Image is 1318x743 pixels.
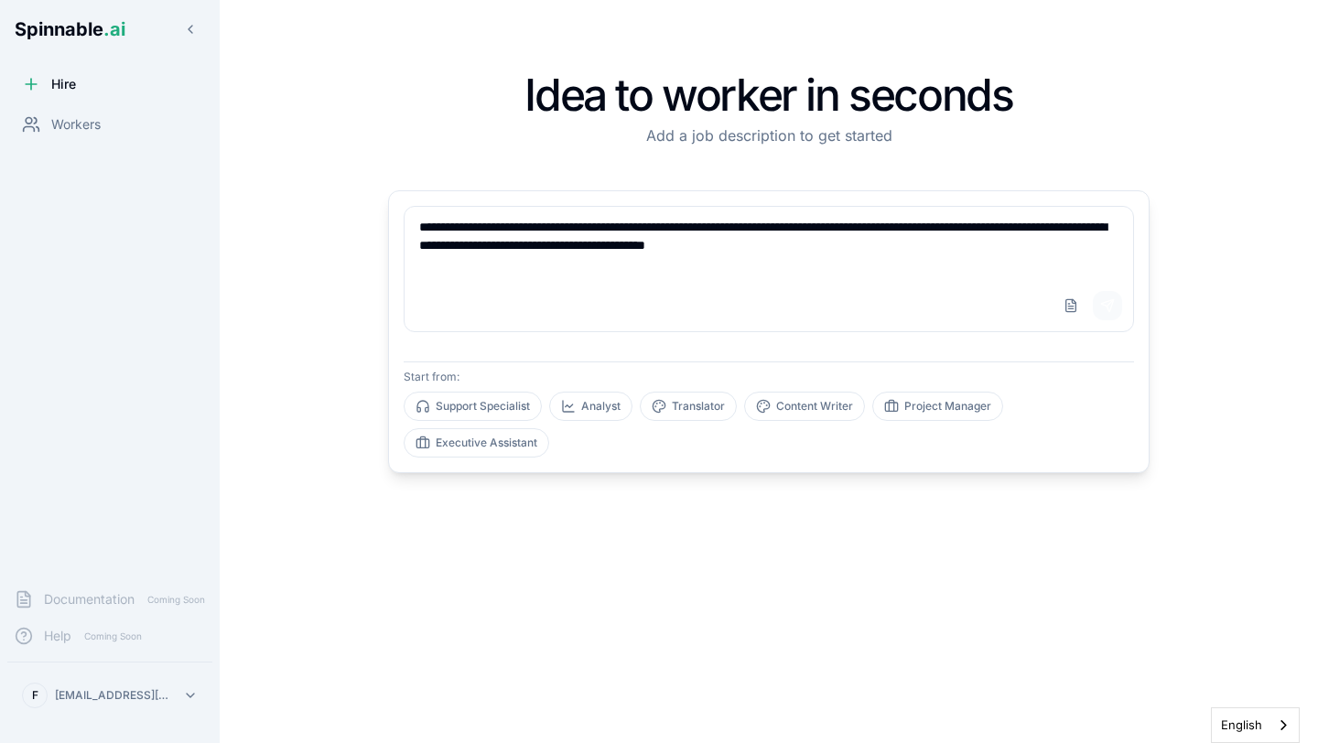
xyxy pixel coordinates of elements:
[32,688,38,703] span: F
[51,115,101,134] span: Workers
[55,688,176,703] p: [EMAIL_ADDRESS][DOMAIN_NAME]
[404,428,549,458] button: Executive Assistant
[1212,708,1299,742] a: English
[142,591,211,608] span: Coming Soon
[51,75,76,93] span: Hire
[872,392,1003,421] button: Project Manager
[103,18,125,40] span: .ai
[388,124,1150,146] p: Add a job description to get started
[744,392,865,421] button: Content Writer
[15,677,205,714] button: F[EMAIL_ADDRESS][DOMAIN_NAME]
[1211,707,1300,743] aside: Language selected: English
[549,392,632,421] button: Analyst
[44,627,71,645] span: Help
[388,73,1150,117] h1: Idea to worker in seconds
[404,392,542,421] button: Support Specialist
[1211,707,1300,743] div: Language
[79,628,147,645] span: Coming Soon
[15,18,125,40] span: Spinnable
[640,392,737,421] button: Translator
[44,590,135,608] span: Documentation
[404,370,1134,384] p: Start from:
